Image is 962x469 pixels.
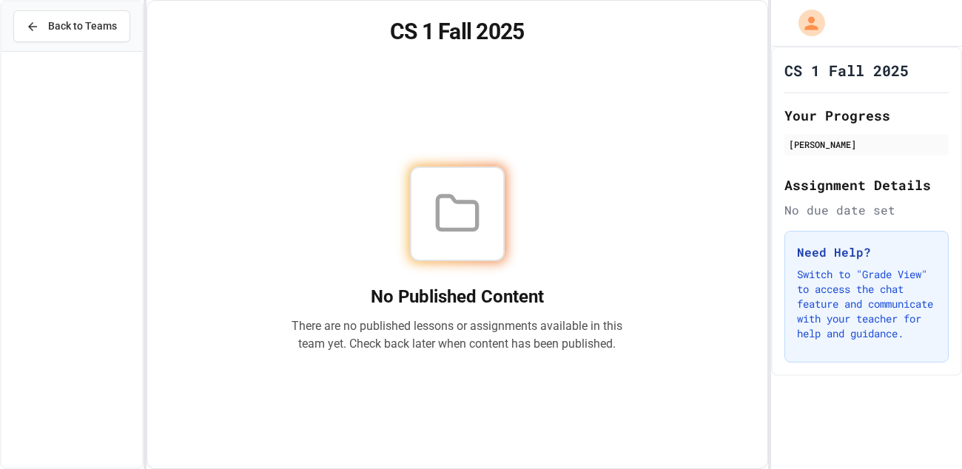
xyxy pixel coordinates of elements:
[292,285,623,308] h2: No Published Content
[165,18,750,45] h1: CS 1 Fall 2025
[784,105,949,126] h2: Your Progress
[797,267,936,341] p: Switch to "Grade View" to access the chat feature and communicate with your teacher for help and ...
[784,60,909,81] h1: CS 1 Fall 2025
[797,243,936,261] h3: Need Help?
[789,138,944,151] div: [PERSON_NAME]
[783,6,829,40] div: My Account
[48,18,117,34] span: Back to Teams
[292,317,623,353] p: There are no published lessons or assignments available in this team yet. Check back later when c...
[784,201,949,219] div: No due date set
[13,10,130,42] button: Back to Teams
[784,175,949,195] h2: Assignment Details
